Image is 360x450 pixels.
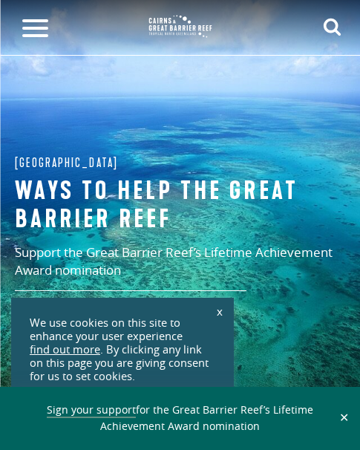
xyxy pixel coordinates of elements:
img: CGBR-TNQ_dual-logo.svg [143,10,217,43]
div: We use cookies on this site to enhance your user experience . By clicking any link on this page y... [30,316,215,383]
a: x [209,295,230,327]
p: Support the Great Barrier Reef’s Lifetime Achievement Award nomination [15,244,345,291]
button: Close [336,411,353,425]
span: for the Great Barrier Reef’s Lifetime Achievement Award nomination [47,402,313,434]
h1: Ways to help the great barrier reef [15,177,345,232]
a: find out more [30,343,100,356]
span: [GEOGRAPHIC_DATA] [15,153,118,174]
a: Sign your support [47,402,136,418]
